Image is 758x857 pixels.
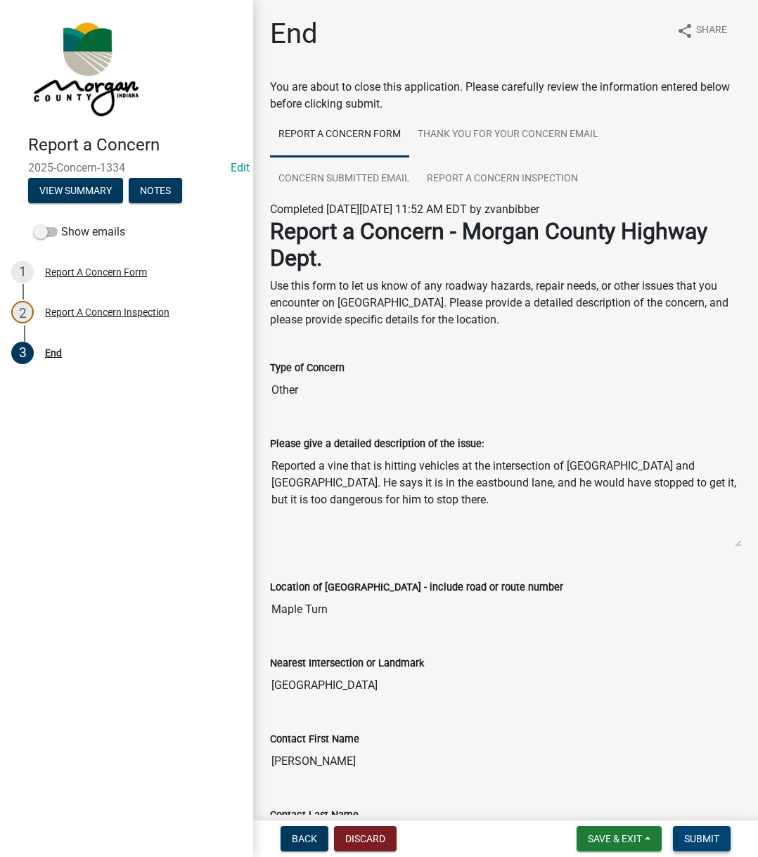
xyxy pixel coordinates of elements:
span: Back [292,833,317,844]
button: Save & Exit [577,826,662,851]
label: Contact Last Name [270,811,359,820]
button: Discard [334,826,397,851]
p: Use this form to let us know of any roadway hazards, repair needs, or other issues that you encou... [270,278,741,328]
a: Report A Concern Form [270,112,409,157]
wm-modal-confirm: Edit Application Number [231,161,250,174]
a: Edit [231,161,250,174]
label: Location of [GEOGRAPHIC_DATA] - include road or route number [270,583,563,593]
textarea: Reported a vine that is hitting vehicles at the intersection of [GEOGRAPHIC_DATA] and [GEOGRAPHIC... [270,452,741,548]
button: Submit [673,826,731,851]
label: Contact First Name [270,735,359,745]
label: Show emails [34,224,125,240]
div: Report A Concern Inspection [45,307,169,317]
label: Type of Concern [270,363,345,373]
a: Thank You for Your Concern Email [409,112,607,157]
button: shareShare [665,17,738,44]
span: Completed [DATE][DATE] 11:52 AM EDT by zvanbibber [270,202,539,216]
i: share [676,22,693,39]
button: Notes [129,178,182,203]
div: End [45,348,62,358]
div: Report A Concern Form [45,267,147,277]
span: 2025-Concern-1334 [28,161,225,174]
strong: Report a Concern - Morgan County Highway Dept. [270,218,707,271]
button: Back [281,826,328,851]
div: 3 [11,342,34,364]
a: Concern Submitted Email [270,157,418,202]
span: Save & Exit [588,833,642,844]
span: Share [696,22,727,39]
h1: End [270,17,318,51]
img: Morgan County, Indiana [28,15,141,120]
div: 1 [11,261,34,283]
wm-modal-confirm: Summary [28,186,123,197]
label: Nearest Intersection or Landmark [270,659,424,669]
span: Submit [684,833,719,844]
a: Report A Concern Inspection [418,157,586,202]
div: 2 [11,301,34,323]
label: Please give a detailed description of the issue: [270,439,484,449]
wm-modal-confirm: Notes [129,186,182,197]
button: View Summary [28,178,123,203]
h4: Report a Concern [28,135,242,155]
